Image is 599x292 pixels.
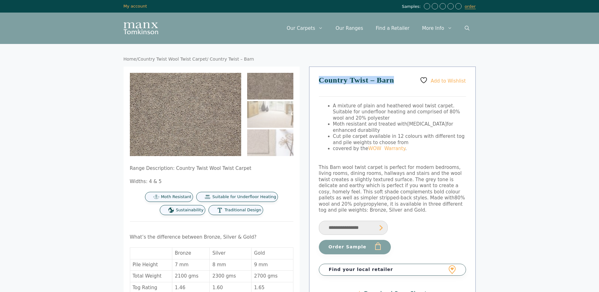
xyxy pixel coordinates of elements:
td: 9 mm [252,259,293,271]
img: Country Twist [247,101,293,128]
span: Samples: [402,4,422,9]
a: Find a Retailer [369,19,416,38]
a: Country Twist Wool Twist Carpet [138,57,207,62]
a: Home [124,57,136,62]
span: A mixture of plain and heathered wool twist carpet. Suitable for underfloor heating and comprised... [333,103,460,121]
a: Find your local retailer [319,264,466,276]
td: 7 mm [172,259,210,271]
td: 2100 gms [172,271,210,282]
img: Manx Tomkinson [124,22,158,34]
img: Country Twist - Barn [247,73,293,100]
a: Our Ranges [329,19,369,38]
span: 80% wool and 20% polypropylene, it is available in three different tog and pile weights: Bronze, ... [319,195,465,213]
td: Gold [252,248,293,259]
nav: Breadcrumb [124,57,476,62]
a: order [465,4,476,9]
a: Open Search Bar [458,19,476,38]
p: Range Description: Country Twist Wool Twist Carpet [130,165,293,172]
td: 2300 gms [210,271,252,282]
a: WOW Warranty [368,146,405,151]
button: Order Sample [319,240,391,254]
td: Bronze [172,248,210,259]
span: for enhanced durability [333,121,453,133]
td: Silver [210,248,252,259]
img: Country Twist - Barn - Image 3 [247,129,293,156]
span: This Barn wool twist carpet is perfect for modern bedrooms, living rooms, dining rooms, hallways ... [319,165,462,201]
span: Moth resistant and treated with [333,121,408,127]
span: Add to Wishlist [431,78,466,84]
p: What’s the difference between Bronze, Silver & Gold? [130,234,293,241]
p: Widths: 4 & 5 [130,179,293,185]
td: Total Weight [130,271,173,282]
span: [MEDICAL_DATA] [407,121,446,127]
span: Suitable for Underfloor Heating [212,194,276,200]
h1: Country Twist – Barn [319,76,466,97]
td: 2700 gms [252,271,293,282]
li: covered by the . [333,146,466,152]
span: Moth Resistant [161,194,191,200]
td: 8 mm [210,259,252,271]
nav: Primary [280,19,476,38]
span: Sustainability [176,208,203,213]
a: Add to Wishlist [420,76,466,84]
span: Traditional Design [225,208,261,213]
a: More Info [416,19,458,38]
td: Pile Height [130,259,173,271]
a: My account [124,4,147,8]
span: Cut pile carpet available in 12 colours with different tog and pile weights to choose from [333,133,465,145]
a: Our Carpets [280,19,330,38]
